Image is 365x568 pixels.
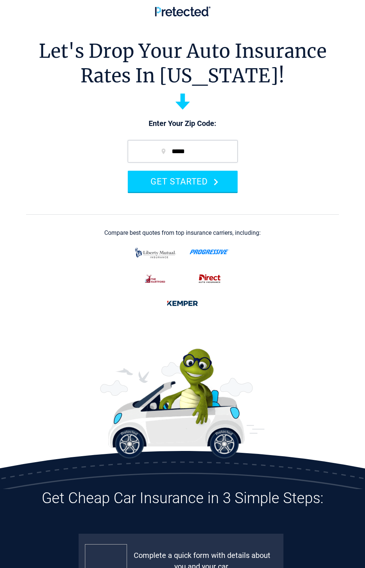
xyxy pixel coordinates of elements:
[39,39,327,88] h1: Let's Drop Your Auto Insurance Rates In [US_STATE]!
[195,271,225,287] img: direct
[100,348,265,458] img: Perry the Turtle With a Car
[141,271,170,287] img: thehartford
[190,249,229,255] img: progressive
[104,230,261,236] div: Compare best quotes from top insurance carriers, including:
[155,6,210,16] img: Pretected Logo
[163,296,202,311] img: kemper
[120,119,245,129] p: Enter Your Zip Code:
[128,171,238,192] button: GET STARTED
[133,244,178,262] img: liberty
[128,140,238,162] input: zip code
[6,489,359,508] h3: Get Cheap Car Insurance in 3 Simple Steps:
